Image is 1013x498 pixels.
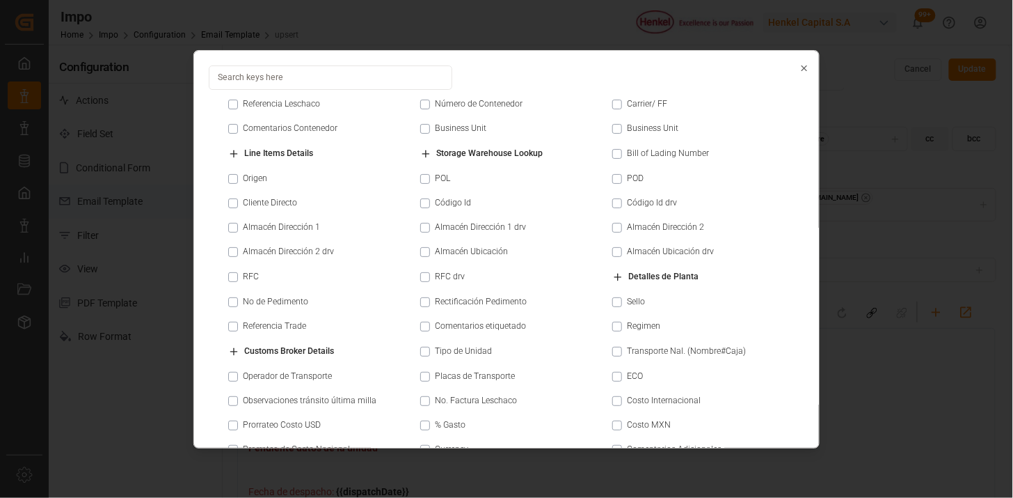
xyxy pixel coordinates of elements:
[243,396,376,405] small: Observaciones tránsito última milla
[628,272,699,281] small: Detalles de Planta
[435,396,517,405] small: No. Factura Leschaco
[435,124,486,132] small: Business Unit
[627,124,678,132] small: Business Unit
[243,124,337,132] small: Comentarios Contenedor
[627,372,643,380] small: ECO
[243,372,332,380] small: Operador de Transporte
[243,100,320,108] small: Referencia Leschaco
[243,223,320,231] small: Almacén Dirección 1
[435,445,468,453] small: Currency
[627,100,667,108] small: Carrier/ FF
[435,372,515,380] small: Placas de Transporte
[627,445,721,453] small: Comentarios Adicionales
[435,247,508,256] small: Almacén Ubicación
[627,223,704,231] small: Almacén Dirección 2
[627,247,714,256] small: Almacén Ubicación drv
[435,100,523,108] small: Número de Contenedor
[435,174,450,182] small: POL
[435,347,492,355] small: Tipo de Unidad
[627,347,746,355] small: Transporte Nal. (Nombre#Caja)
[243,297,308,306] small: No de Pedimento
[243,272,259,281] small: RFC
[627,174,644,182] small: POD
[627,297,645,306] small: Sello
[243,174,267,182] small: Origen
[627,421,671,429] small: Costo MXN
[627,322,660,330] small: Regimen
[435,223,526,231] small: Almacén Dirección 1 drv
[627,199,677,207] small: Código Id drv
[435,199,471,207] small: Código Id
[435,322,526,330] small: Comentarios etiquetado
[209,65,452,90] input: Search keys here
[244,149,313,157] small: Line Items Details
[244,347,334,355] small: Customs Broker Details
[435,421,465,429] small: % Gasto
[243,247,334,256] small: Almacén Dirección 2 drv
[243,421,321,429] small: Prorrateo Costo USD
[243,199,297,207] small: Cliente Directo
[435,272,465,281] small: RFC drv
[435,297,527,306] small: Rectificación Pedimento
[627,396,701,405] small: Costo Internacional
[243,322,306,330] small: Referencia Trade
[627,149,709,157] small: Bill of Lading Number
[243,445,350,453] small: Prorrateo de Costo Nacional
[436,149,543,157] small: Storage Warehouse Lookup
